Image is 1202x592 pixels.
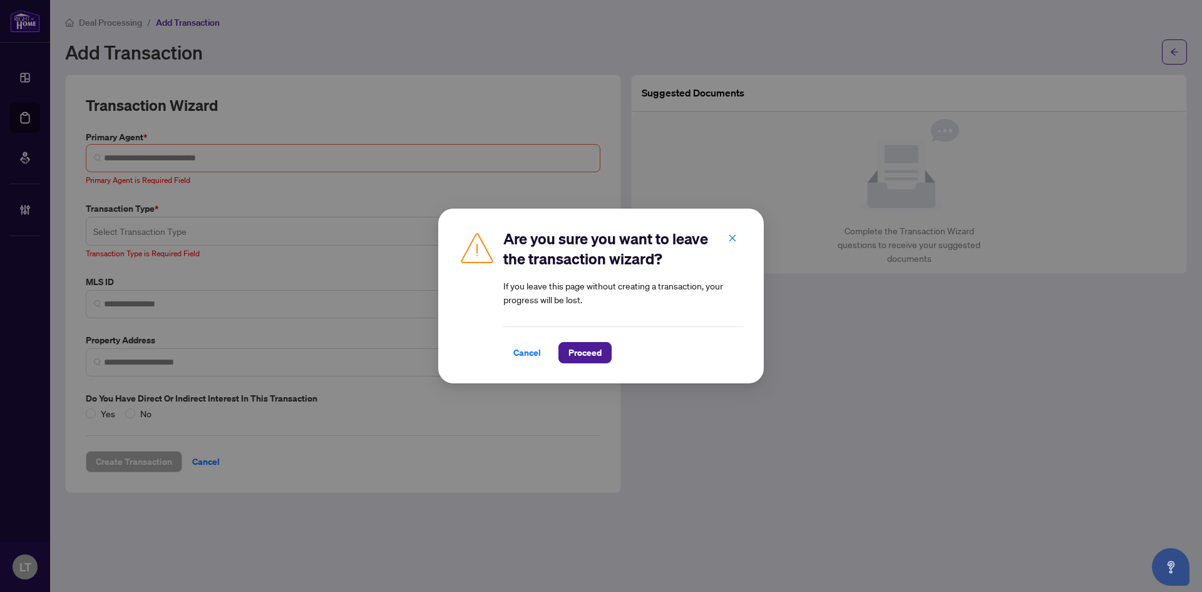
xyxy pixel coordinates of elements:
span: close [728,234,737,242]
span: Cancel [513,343,541,363]
button: Open asap [1152,548,1189,586]
article: If you leave this page without creating a transaction, your progress will be lost. [503,279,744,306]
h2: Are you sure you want to leave the transaction wizard? [503,229,744,269]
button: Proceed [558,342,612,363]
span: Proceed [568,343,602,363]
button: Cancel [503,342,551,363]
